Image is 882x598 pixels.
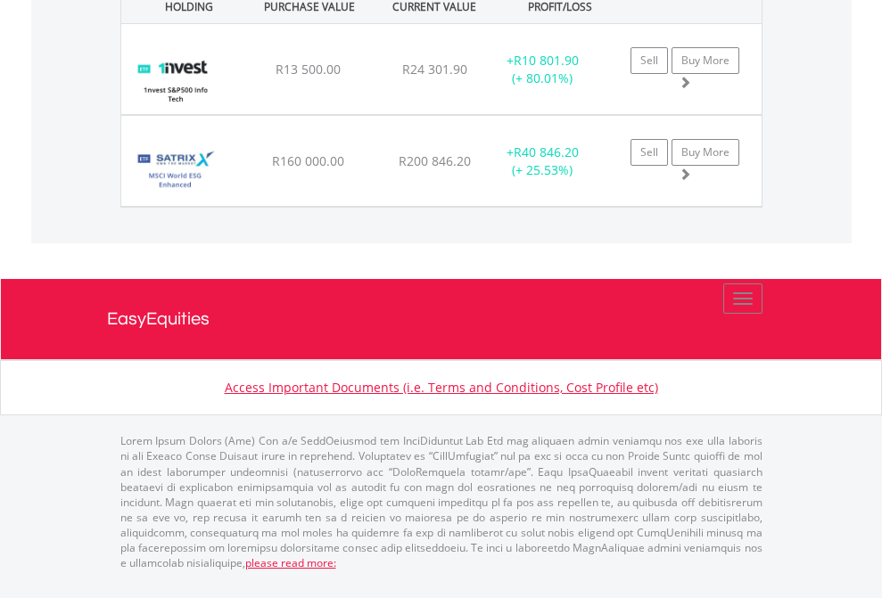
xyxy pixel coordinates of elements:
span: R200 846.20 [399,152,471,169]
a: Buy More [672,139,739,166]
span: R10 801.90 [514,52,579,69]
a: Buy More [672,47,739,74]
a: Sell [631,47,668,74]
a: please read more: [245,555,336,570]
p: Lorem Ipsum Dolors (Ame) Con a/e SeddOeiusmod tem InciDiduntut Lab Etd mag aliquaen admin veniamq... [120,433,762,570]
img: TFSA.STXESG.png [130,138,220,201]
span: R40 846.20 [514,143,579,160]
span: R24 301.90 [402,61,467,78]
div: + (+ 80.01%) [487,52,598,87]
img: TFSA.ETF5IT.png [130,46,220,110]
span: R13 500.00 [276,61,341,78]
a: EasyEquities [107,279,776,359]
a: Sell [631,139,668,166]
a: Access Important Documents (i.e. Terms and Conditions, Cost Profile etc) [225,379,658,396]
div: + (+ 25.53%) [487,143,598,179]
span: R160 000.00 [272,152,344,169]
